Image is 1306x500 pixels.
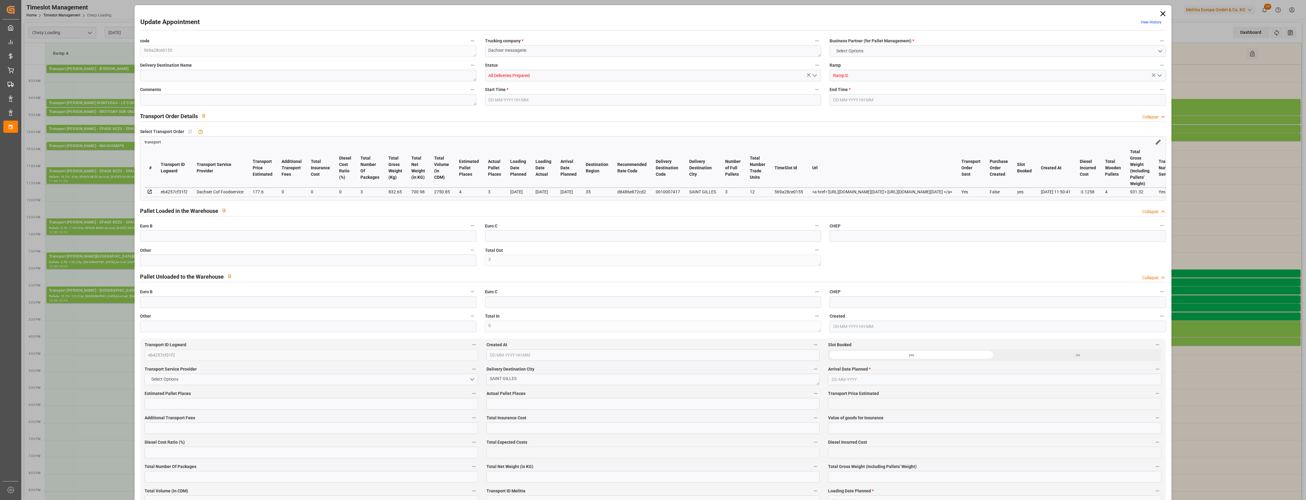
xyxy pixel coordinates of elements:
div: yes [828,349,995,361]
span: Delivery Destination Name [140,62,192,69]
span: Diesel Cost Ratio (%) [145,439,185,445]
div: Collapse [1142,275,1158,281]
div: [DATE] 11:50:41 [1041,188,1071,195]
div: 0 [339,188,351,195]
button: Other [469,246,476,254]
th: Transport ID Logward [156,148,192,188]
th: Actual Pallet Places [483,148,506,188]
th: Created At [1036,148,1075,188]
span: Euro B [140,223,153,229]
div: -3.1258 [1080,188,1096,195]
span: Total Insurance Cost [486,415,526,421]
th: Transport Order Sent [957,148,985,188]
textarea: SAINT GILLES [486,374,820,385]
th: Delivery Destination City [685,148,721,188]
button: Comments [469,86,476,93]
th: Transport Price Estimated [248,148,277,188]
button: Other [469,312,476,320]
button: View description [224,270,235,282]
th: Loading Date Actual [531,148,556,188]
span: Status [485,62,498,69]
div: 177.6 [253,188,272,195]
span: Select Transport Order [140,129,184,135]
button: Loading Date Planned * [1153,487,1161,495]
div: 832.65 [388,188,402,195]
span: Start Time [485,86,508,93]
th: Total Insurance Cost [306,148,335,188]
button: Total Insurance Cost [812,414,820,422]
button: Euro B [469,222,476,230]
span: Total Number Of Packages [145,463,196,470]
button: Slot Booked [1153,341,1161,349]
th: Arrival Date Planned [556,148,581,188]
input: DD-MM-YYYY HH:MM [830,321,1166,332]
th: Purchase Order Created [985,148,1013,188]
div: 0 [311,188,330,195]
button: Delivery Destination Name [469,61,476,69]
div: 35 [586,188,608,195]
span: Total Out [485,247,503,254]
span: Comments [140,86,161,93]
span: Created At [486,342,507,348]
button: Start Time * [813,86,821,93]
div: d8486e872cd2 [617,188,647,195]
button: open menu [830,45,1166,57]
div: SAINT GILLES [689,188,716,195]
div: Yes [961,188,981,195]
button: code [469,37,476,45]
span: Select Options [148,376,181,382]
button: Trucking company * [813,37,821,45]
span: Euro C [485,289,497,295]
span: Total In [485,313,500,319]
button: View description [218,205,230,216]
th: Recommended Rate Code [613,148,651,188]
th: Total Wooden Pallets [1101,148,1125,188]
th: TimeSlot Id [770,148,808,188]
th: Delivery Destination Code [651,148,685,188]
div: 0 [282,188,302,195]
button: Transport ID Logward [470,341,478,349]
div: Dachser Cof Foodservice [197,188,244,195]
span: Estimated Pallet Places [145,390,191,397]
th: Total Volume (in CDM) [430,148,455,188]
button: Total Gross Weight (Including Pallets' Weight) [1153,463,1161,470]
span: Transport ID Logward [145,342,186,348]
th: Url [808,148,957,188]
button: View description [198,110,209,121]
div: eb4257cf31f2 [161,188,188,195]
span: Loading Date Planned [828,488,874,494]
th: Total Net Weight (in KG) [407,148,430,188]
th: Number of Full Pallets [721,148,745,188]
button: Business Partner (for Pallet Management) * [1158,37,1166,45]
textarea: 3 [485,255,821,266]
span: Created [830,313,845,319]
div: Yes [1159,188,1178,195]
span: CHEP [830,223,841,229]
th: Slot Booked [1013,148,1036,188]
input: DD-MM-YYYY [828,374,1161,385]
div: <a href='[URL][DOMAIN_NAME][DATE]'> [URL][DOMAIN_NAME][DATE] </a> [812,188,952,195]
div: 700.98 [411,188,425,195]
span: Total Volume (in CDM) [145,488,188,494]
span: Other [140,313,151,319]
span: Slot Booked [828,342,851,348]
button: Euro B [469,288,476,296]
button: Delivery Destination City [812,365,820,373]
div: 0010007417 [656,188,680,195]
a: View History [1141,20,1161,24]
button: CHEP [1158,222,1166,230]
input: Type to search/select [485,70,821,81]
button: Arrival Date Planned * [1153,365,1161,373]
div: Collapse [1142,114,1158,120]
button: Diesel Incurred Cost [1153,438,1161,446]
span: Transport Service Provider [145,366,197,372]
button: Estimated Pallet Places [470,389,478,397]
h2: Transport Order Details [140,112,198,120]
th: Total Number Trade Units [745,148,770,188]
span: Euro C [485,223,497,229]
div: 931.32 [1130,188,1150,195]
textarea: 569a28ce0155 [140,45,476,57]
button: Total Expected Costs [812,438,820,446]
div: [DATE] [560,188,577,195]
button: open menu [1154,71,1164,80]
